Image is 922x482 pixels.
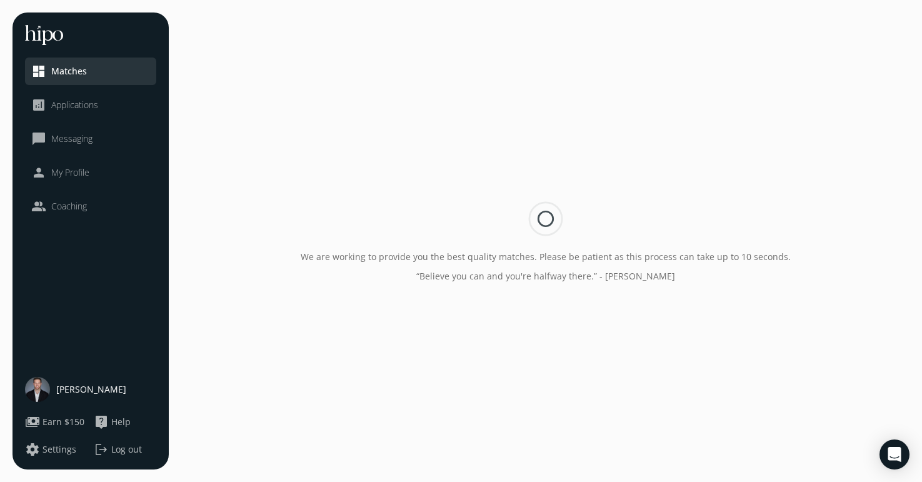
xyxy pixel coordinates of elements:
[25,414,88,429] a: paymentsEarn $150
[51,166,89,179] span: My Profile
[43,443,76,456] span: Settings
[111,443,142,456] span: Log out
[25,442,76,457] button: settingsSettings
[94,414,156,429] a: live_helpHelp
[25,377,50,402] img: user-photo
[31,131,46,146] span: chat_bubble_outline
[31,165,150,180] a: personMy Profile
[51,200,87,213] span: Coaching
[56,383,126,396] span: [PERSON_NAME]
[31,165,46,180] span: person
[31,199,46,214] span: people
[94,414,131,429] button: live_helpHelp
[527,200,564,238] img: svg%3e
[31,199,150,214] a: peopleCoaching
[43,416,84,428] span: Earn $150
[94,414,109,429] span: live_help
[31,64,150,79] a: dashboardMatches
[301,250,791,263] p: We are working to provide you the best quality matches. Please be patient as this process can tak...
[31,98,46,113] span: analytics
[25,442,88,457] a: settingsSettings
[94,442,156,457] button: logoutLog out
[25,442,40,457] span: settings
[25,25,63,45] img: hh-logo-white
[31,64,46,79] span: dashboard
[416,269,675,283] p: “Believe you can and you're halfway there.” - [PERSON_NAME]
[879,439,909,469] div: Open Intercom Messenger
[111,416,131,428] span: Help
[51,65,87,78] span: Matches
[31,98,150,113] a: analyticsApplications
[31,131,150,146] a: chat_bubble_outlineMessaging
[51,133,93,145] span: Messaging
[94,442,109,457] span: logout
[25,414,40,429] span: payments
[25,414,84,429] button: paymentsEarn $150
[51,99,98,111] span: Applications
